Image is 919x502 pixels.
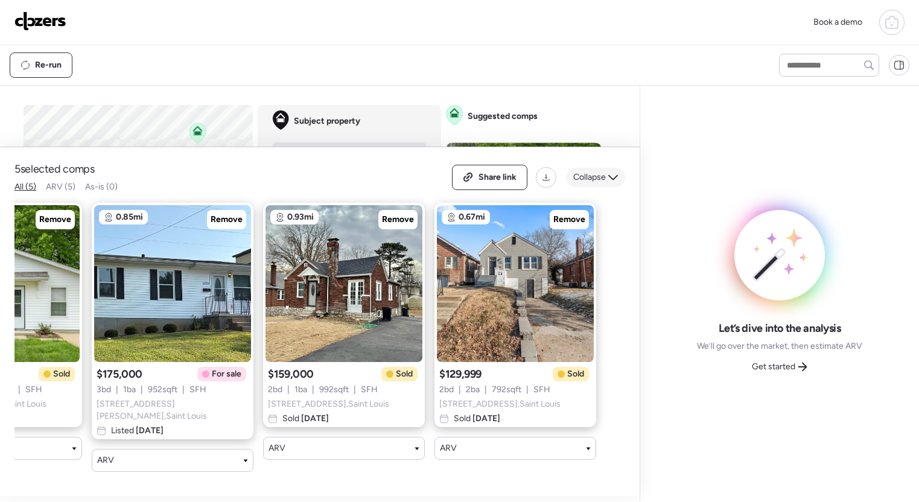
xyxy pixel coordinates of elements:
span: As-is (0) [85,182,118,192]
span: SFH [189,384,206,396]
span: 3 bd [97,384,111,396]
span: Remove [39,214,71,226]
span: | [141,384,143,396]
span: 2 ba [466,384,480,396]
span: ARV [97,454,114,466]
span: Sold [53,368,70,380]
span: All (5) [14,182,36,192]
span: We’ll go over the market, then estimate ARV [697,340,862,352]
span: Remove [382,214,414,226]
span: | [526,384,529,396]
span: [STREET_ADDRESS] , Saint Louis [439,398,561,410]
span: For sale [212,368,241,380]
span: [DATE] [299,413,329,424]
img: Logo [14,11,66,31]
span: | [182,384,185,396]
span: Suggested comps [468,110,538,122]
span: SFH [25,384,42,396]
span: Sold [567,368,584,380]
span: Get started [752,361,795,373]
span: Subject property [294,115,360,127]
span: $175,000 [97,367,142,381]
span: ARV [269,442,285,454]
span: 2 bd [268,384,282,396]
span: SFH [361,384,378,396]
span: Re-run [35,59,62,71]
span: [STREET_ADDRESS] , Saint Louis [268,398,389,410]
span: Sold [396,368,413,380]
span: Remove [553,214,585,226]
span: Sold [454,413,500,425]
span: Sold [282,413,329,425]
span: 0.67mi [459,211,485,223]
span: Collapse [573,171,606,183]
span: [STREET_ADDRESS][PERSON_NAME] , Saint Louis [97,398,249,422]
span: [DATE] [134,425,164,436]
span: | [459,384,461,396]
span: 1 ba [123,384,136,396]
span: Listed [111,425,164,437]
span: 952 sqft [148,384,177,396]
span: SFH [533,384,550,396]
span: | [312,384,314,396]
span: 992 sqft [319,384,349,396]
span: 5 selected comps [14,162,95,176]
span: Let’s dive into the analysis [719,321,841,335]
span: Share link [479,171,517,183]
span: $159,000 [268,367,314,381]
span: 1 ba [294,384,307,396]
span: Remove [211,214,243,226]
span: | [287,384,290,396]
span: 0.93mi [287,211,314,223]
span: [DATE] [471,413,500,424]
span: 0.85mi [116,211,143,223]
span: | [116,384,118,396]
span: | [18,384,21,396]
span: Book a demo [813,17,862,27]
span: | [354,384,356,396]
span: | [485,384,487,396]
span: ARV [440,442,457,454]
span: ARV (5) [46,182,75,192]
span: 2 bd [439,384,454,396]
span: 792 sqft [492,384,521,396]
span: $129,999 [439,367,482,381]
